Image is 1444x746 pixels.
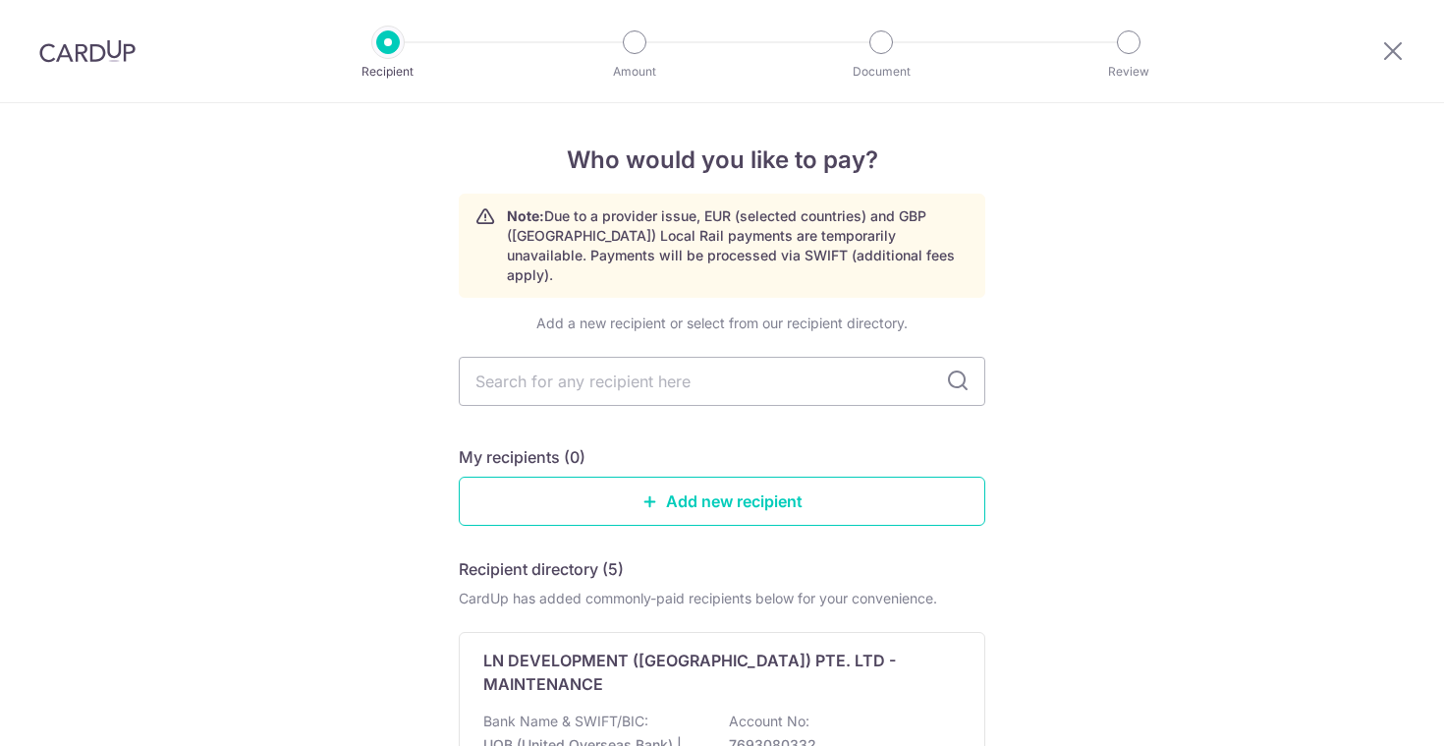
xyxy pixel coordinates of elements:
[459,357,985,406] input: Search for any recipient here
[1056,62,1201,82] p: Review
[562,62,707,82] p: Amount
[39,39,136,63] img: CardUp
[729,712,809,731] p: Account No:
[459,589,985,608] div: CardUp has added commonly-paid recipients below for your convenience.
[459,143,985,178] h4: Who would you like to pay?
[507,206,969,285] p: Due to a provider issue, EUR (selected countries) and GBP ([GEOGRAPHIC_DATA]) Local Rail payments...
[808,62,954,82] p: Document
[459,477,985,526] a: Add new recipient
[315,62,461,82] p: Recipient
[507,207,544,224] strong: Note:
[459,557,624,581] h5: Recipient directory (5)
[1317,687,1424,736] iframe: Opens a widget where you can find more information
[483,649,937,696] p: LN DEVELOPMENT ([GEOGRAPHIC_DATA]) PTE. LTD - MAINTENANCE
[459,445,585,469] h5: My recipients (0)
[459,314,985,333] div: Add a new recipient or select from our recipient directory.
[483,712,648,731] p: Bank Name & SWIFT/BIC:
